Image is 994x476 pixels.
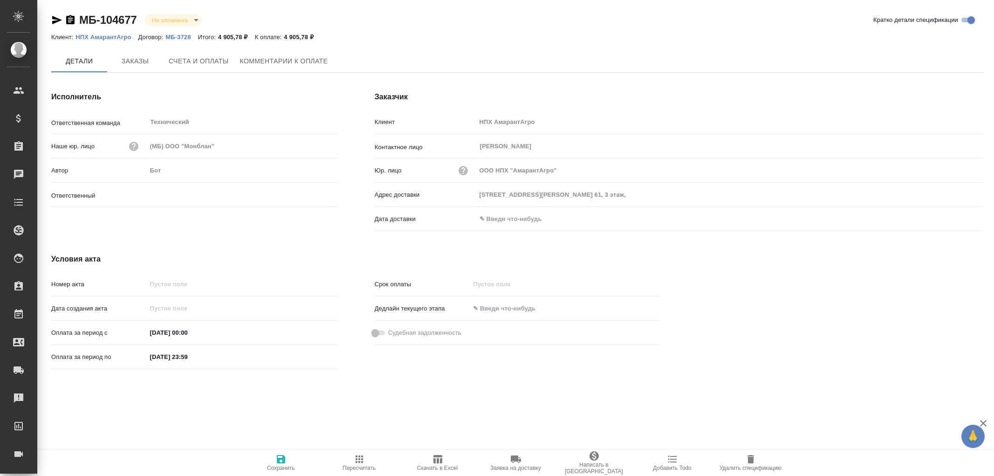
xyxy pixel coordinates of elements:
p: НПХ АмарантАгро [75,34,138,41]
a: МБ-3728 [165,33,198,41]
p: Наше юр. лицо [51,142,95,151]
p: Автор [51,166,147,175]
span: Кратко детали спецификации [873,15,958,25]
button: Скопировать ссылку [65,14,76,26]
p: Клиент [375,117,476,127]
h4: Исполнитель [51,91,337,103]
h4: Условия акта [51,254,660,265]
input: ✎ Введи что-нибудь [470,302,551,315]
p: Договор: [138,34,166,41]
p: Срок оплаты [375,280,470,289]
p: Дата создания акта [51,304,147,313]
input: Пустое поле [147,164,337,177]
p: К оплате: [255,34,284,41]
p: Клиент: [51,34,75,41]
p: Ответственная команда [51,118,147,128]
p: Номер акта [51,280,147,289]
input: ✎ Введи что-нибудь [147,350,228,364]
p: Ответственный [51,191,147,200]
span: Судебная задолженность [388,328,461,338]
p: Контактное лицо [375,143,476,152]
button: 🙏 [961,425,985,448]
input: Пустое поле [476,164,984,177]
span: 🙏 [965,427,981,446]
input: Пустое поле [147,139,337,153]
p: Дата доставки [375,214,476,224]
p: 4 905,78 ₽ [284,34,321,41]
span: Счета и оплаты [169,55,229,67]
span: Детали [57,55,102,67]
p: 4 905,78 ₽ [218,34,255,41]
p: МБ-3728 [165,34,198,41]
input: Пустое поле [476,115,984,129]
input: ✎ Введи что-нибудь [476,212,558,226]
span: Заказы [113,55,158,67]
span: Комментарии к оплате [240,55,328,67]
a: МБ-104677 [79,14,137,26]
input: Пустое поле [470,277,551,291]
input: Пустое поле [147,302,228,315]
p: Оплата за период с [51,328,147,338]
p: Адрес доставки [375,190,476,200]
p: Юр. лицо [375,166,402,175]
button: Не оплачена [149,16,191,24]
a: НПХ АмарантАгро [75,33,138,41]
p: Дедлайн текущего этапа [375,304,470,313]
div: Не оплачена [144,14,202,27]
button: Open [332,194,334,196]
input: ✎ Введи что-нибудь [147,326,228,339]
h4: Заказчик [375,91,984,103]
p: Итого: [198,34,218,41]
button: Скопировать ссылку для ЯМессенджера [51,14,62,26]
p: Оплата за период по [51,352,147,362]
input: Пустое поле [147,277,337,291]
input: Пустое поле [476,188,984,201]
